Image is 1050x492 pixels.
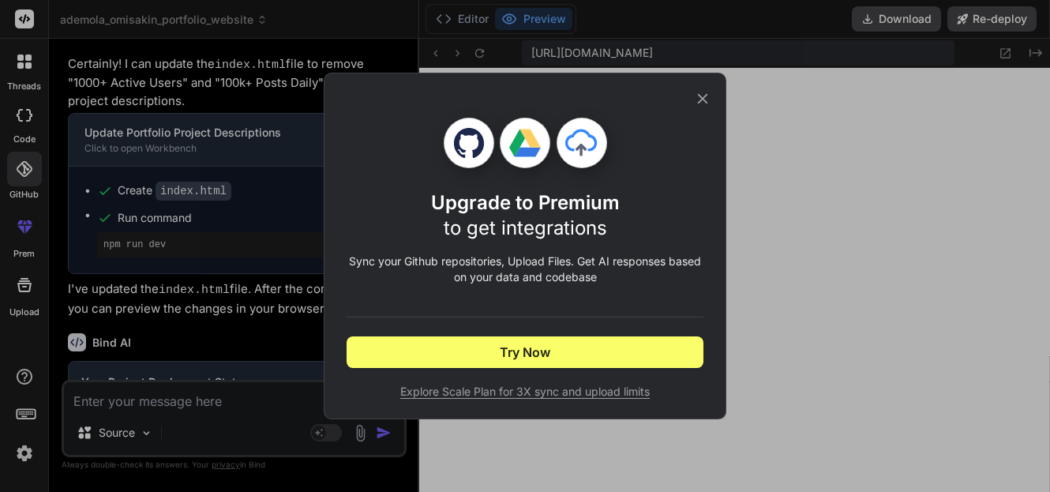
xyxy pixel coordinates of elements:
[444,216,607,239] span: to get integrations
[347,336,703,368] button: Try Now
[431,190,620,241] h1: Upgrade to Premium
[347,254,703,285] p: Sync your Github repositories, Upload Files. Get AI responses based on your data and codebase
[347,384,703,400] span: Explore Scale Plan for 3X sync and upload limits
[500,343,550,362] span: Try Now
